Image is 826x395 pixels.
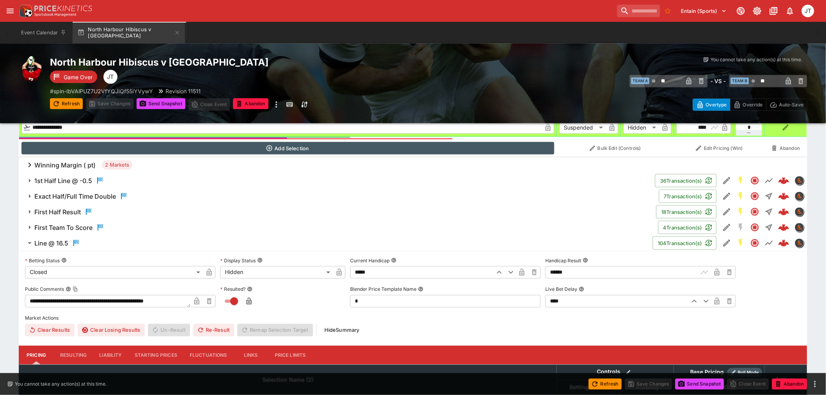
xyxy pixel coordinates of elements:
[762,189,776,203] button: Straight
[658,221,717,234] button: 4Transaction(s)
[778,191,789,202] div: 408db5de-41b5-4aa0-88c2-832f49fe7aa8
[662,5,674,17] button: No Bookmarks
[731,78,749,84] span: Team B
[762,221,776,235] button: Straight
[659,190,717,203] button: 7Transaction(s)
[675,379,724,390] button: Send Snapshot
[720,236,734,250] button: Edit Detail
[589,379,621,390] button: Refresh
[34,177,92,185] h6: 1st Half Line @ -0.5
[257,258,263,263] button: Display Status
[25,266,203,279] div: Closed
[25,324,75,336] button: Clear Results
[693,99,730,111] button: Overtype
[778,206,789,217] img: logo-cerberus--red.svg
[767,4,781,18] button: Documentation
[748,189,762,203] button: Closed
[734,4,748,18] button: Connected to PK
[73,286,78,292] button: Copy To Clipboard
[34,161,96,169] h6: Winning Margin ( pt)
[750,4,764,18] button: Toggle light/dark mode
[765,365,807,395] th: Actions
[34,224,93,232] h6: First Team To Score
[545,286,577,293] p: Live Bet Delay
[166,87,201,95] p: Revision 11511
[391,258,397,263] button: Current Handicap
[776,173,792,189] a: fcde05c0-db23-47f6-ad06-29e989f6b87d
[772,379,807,387] span: Mark an event as closed and abandoned.
[137,98,185,109] button: Send Snapshot
[734,236,748,250] button: SGM Enabled
[762,205,776,219] button: Straight
[802,5,814,17] div: Joshua Thomson
[734,205,748,219] button: SGM Enabled
[795,176,804,185] img: sportingsolutions
[766,99,807,111] button: Auto-Save
[25,286,64,293] p: Public Comments
[795,207,804,217] div: sportingsolutions
[795,239,804,247] img: sportingsolutions
[779,101,804,109] p: Auto-Save
[19,56,44,81] img: rugby_union.png
[220,266,333,279] div: Hidden
[767,142,805,155] button: Abandon
[193,324,234,336] button: Re-Result
[25,257,60,264] p: Betting Status
[748,221,762,235] button: Closed
[3,4,17,18] button: open drawer
[720,174,734,188] button: Edit Detail
[19,189,659,204] button: Exact Half/Full Time Double
[653,237,717,250] button: 104Transaction(s)
[102,161,132,169] span: 2 Markets
[720,205,734,219] button: Edit Detail
[711,77,726,85] h6: - VS -
[34,239,68,247] h6: Line @ 16.5
[799,2,817,20] button: Joshua Thomson
[50,56,429,68] h2: Copy To Clipboard
[19,173,655,189] button: 1st Half Line @ -0.5
[623,121,659,134] div: Hidden
[778,191,789,202] img: logo-cerberus--red.svg
[545,257,581,264] p: Handicap Result
[778,238,789,249] img: logo-cerberus--red.svg
[735,370,762,376] span: Roll Mode
[617,5,660,17] input: search
[748,236,762,250] button: Closed
[418,286,424,292] button: Blender Price Template Name
[778,175,789,186] img: logo-cerberus--red.svg
[778,175,789,186] div: fcde05c0-db23-47f6-ad06-29e989f6b87d
[772,379,807,390] button: Abandon
[795,208,804,216] img: sportingsolutions
[183,346,233,365] button: Fluctuations
[676,142,762,155] button: Edit Pricing (Win)
[734,189,748,203] button: SGM Enabled
[220,257,256,264] p: Display Status
[734,174,748,188] button: SGM Enabled
[778,206,789,217] div: ca682358-f2e0-48c8-a3e6-46ccd7d658d7
[720,189,734,203] button: Edit Detail
[269,346,312,365] button: Price Limits
[50,98,83,109] button: Refresh
[247,286,253,292] button: Resulted?
[34,208,81,216] h6: First Half Result
[795,223,804,232] img: sportingsolutions
[783,4,797,18] button: Notifications
[776,235,792,251] a: 6fa30d7f-af85-4230-ba42-8e3b6669e29e
[778,238,789,249] div: 6fa30d7f-af85-4230-ba42-8e3b6669e29e
[762,236,776,250] button: Line
[579,286,584,292] button: Live Bet Delay
[706,101,727,109] p: Overtype
[776,189,792,204] a: 408db5de-41b5-4aa0-88c2-832f49fe7aa8
[720,221,734,235] button: Edit Detail
[78,324,145,336] button: Clear Losing Results
[655,174,717,187] button: 36Transaction(s)
[64,73,93,81] p: Game Over
[148,324,190,336] span: Un-Result
[762,174,776,188] button: Line
[750,238,760,248] svg: Closed
[776,204,792,220] a: ca682358-f2e0-48c8-a3e6-46ccd7d658d7
[16,22,71,44] button: Event Calendar
[17,3,33,19] img: PriceKinetics Logo
[559,121,606,134] div: Suspended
